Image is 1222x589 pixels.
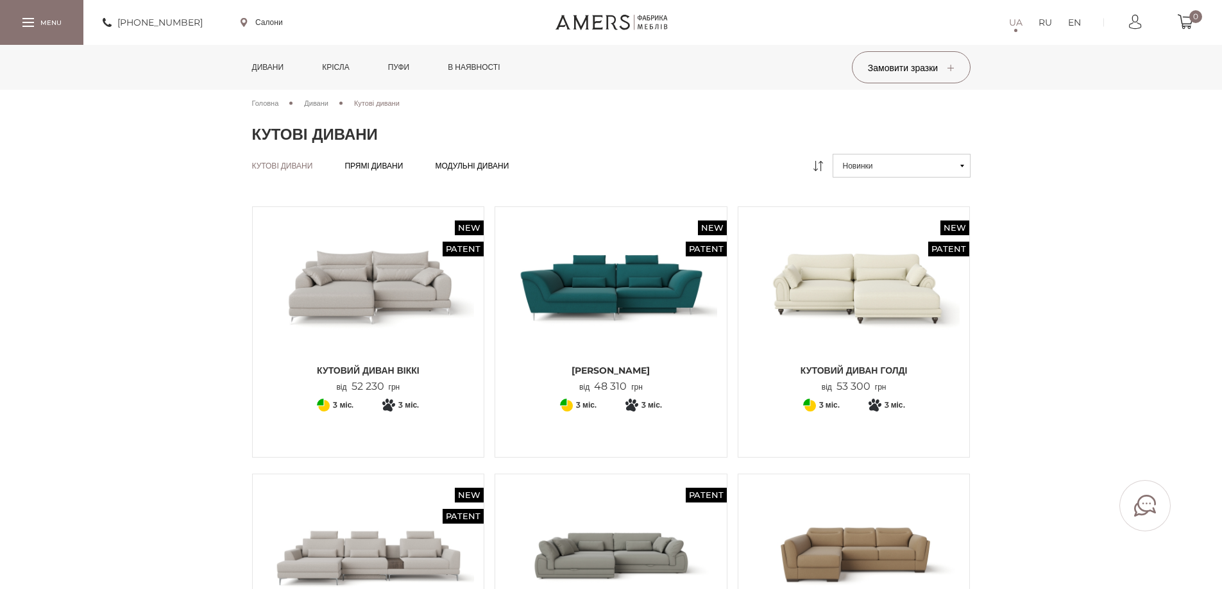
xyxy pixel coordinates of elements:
[686,242,727,256] span: Patent
[1189,10,1202,23] span: 0
[443,242,484,256] span: Patent
[832,380,875,392] span: 53 300
[455,220,484,235] span: New
[748,217,960,393] a: New Patent Кутовий диван ГОЛДІ Кутовий диван ГОЛДІ Кутовий диван ГОЛДІ від53 300грн
[590,380,631,392] span: 48 310
[443,509,484,524] span: Patent
[241,17,283,28] a: Салони
[698,220,727,235] span: New
[304,97,328,109] a: Дивани
[852,51,971,83] button: Замовити зразки
[336,381,400,393] p: від грн
[438,45,509,90] a: в наявності
[103,15,203,30] a: [PHONE_NUMBER]
[1068,15,1081,30] a: EN
[242,45,294,90] a: Дивани
[455,488,484,502] span: New
[885,397,905,413] span: 3 міс.
[686,488,727,502] span: Patent
[576,397,597,413] span: 3 міс.
[262,364,475,377] span: Кутовий диван ВІККІ
[868,62,954,74] span: Замовити зразки
[333,397,353,413] span: 3 міс.
[822,381,887,393] p: від грн
[252,125,971,144] h1: Кутові дивани
[641,397,662,413] span: 3 міс.
[312,45,359,90] a: Крісла
[928,242,969,256] span: Patent
[579,381,643,393] p: від грн
[252,97,279,109] a: Головна
[833,154,971,178] button: Новинки
[748,364,960,377] span: Кутовий диван ГОЛДІ
[505,217,717,393] a: New Patent Кутовий Диван Грейсі Кутовий Диван Грейсі [PERSON_NAME] від48 310грн
[435,161,509,171] a: Модульні дивани
[1009,15,1023,30] a: UA
[505,364,717,377] span: [PERSON_NAME]
[940,220,969,235] span: New
[252,99,279,108] span: Головна
[398,397,419,413] span: 3 міс.
[344,161,403,171] a: Прямі дивани
[819,397,840,413] span: 3 міс.
[378,45,420,90] a: Пуфи
[347,380,389,392] span: 52 230
[262,217,475,393] a: New Patent Кутовий диван ВІККІ Кутовий диван ВІККІ Кутовий диван ВІККІ від52 230грн
[1039,15,1052,30] a: RU
[304,99,328,108] span: Дивани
